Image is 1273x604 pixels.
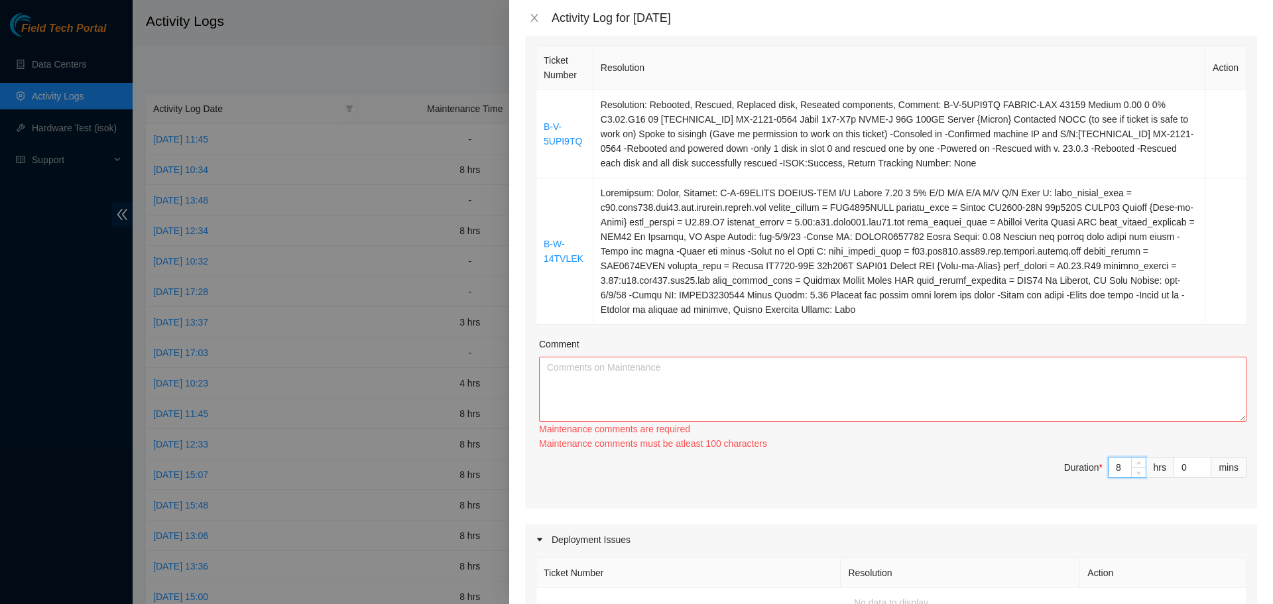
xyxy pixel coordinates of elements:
[1131,467,1146,477] span: Decrease Value
[1146,457,1174,478] div: hrs
[539,436,1246,451] div: Maintenance comments must be atleast 100 characters
[544,121,582,147] a: B-V-5UPI9TQ
[544,239,583,264] a: B-W-14TVLEK
[1135,469,1143,477] span: down
[593,178,1205,325] td: Loremipsum: Dolor, Sitamet: C-A-69ELITS DOEIUS-TEM I/U Labore 7.20 3 5% E/D M/A E/A M/V Q/N Exer ...
[552,11,1257,25] div: Activity Log for [DATE]
[536,46,593,90] th: Ticket Number
[593,90,1205,178] td: Resolution: Rebooted, Rescued, Replaced disk, Reseated components, Comment: B-V-5UPI9TQ FABRIC-LA...
[539,422,1246,436] div: Maintenance comments are required
[841,558,1080,588] th: Resolution
[536,558,841,588] th: Ticket Number
[1080,558,1246,588] th: Action
[539,357,1246,422] textarea: Comment
[1211,457,1246,478] div: mins
[539,337,579,351] label: Comment
[525,524,1257,555] div: Deployment Issues
[1064,460,1103,475] div: Duration
[593,46,1205,90] th: Resolution
[536,536,544,544] span: caret-right
[1205,46,1246,90] th: Action
[529,13,540,23] span: close
[525,12,544,25] button: Close
[1131,457,1146,467] span: Increase Value
[1135,459,1143,467] span: up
